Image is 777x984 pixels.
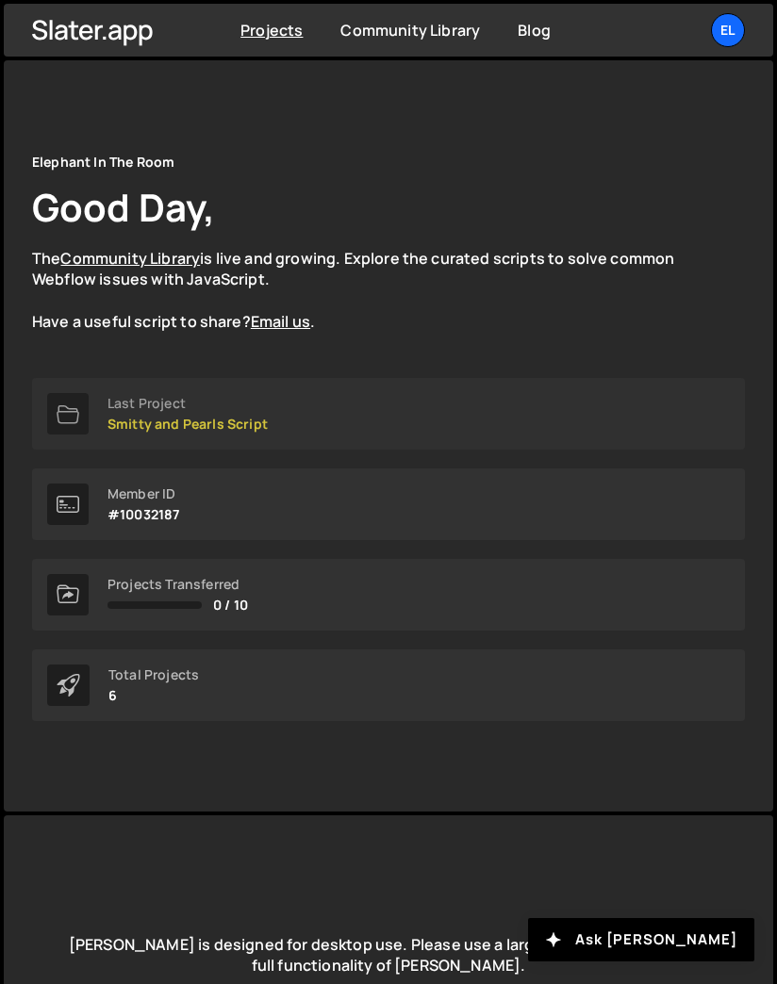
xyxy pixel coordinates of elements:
h1: Good Day, [32,181,215,233]
a: Community Library [340,20,480,41]
a: Projects [240,20,303,41]
span: 0 / 10 [213,598,248,613]
div: Member ID [107,486,179,501]
div: Last Project [107,396,268,411]
div: Total Projects [108,667,199,682]
div: Projects Transferred [107,577,248,592]
a: El [711,13,745,47]
a: Email us [251,311,310,332]
p: 6 [108,688,199,703]
a: Community Library [60,248,200,269]
a: Last Project Smitty and Pearls Script [32,378,745,450]
a: Blog [518,20,551,41]
p: Smitty and Pearls Script [107,417,268,432]
button: Ask [PERSON_NAME] [528,918,754,961]
div: Elephant In The Room [32,151,174,173]
p: #10032187 [107,507,179,522]
p: The is live and growing. Explore the curated scripts to solve common Webflow issues with JavaScri... [32,248,711,333]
